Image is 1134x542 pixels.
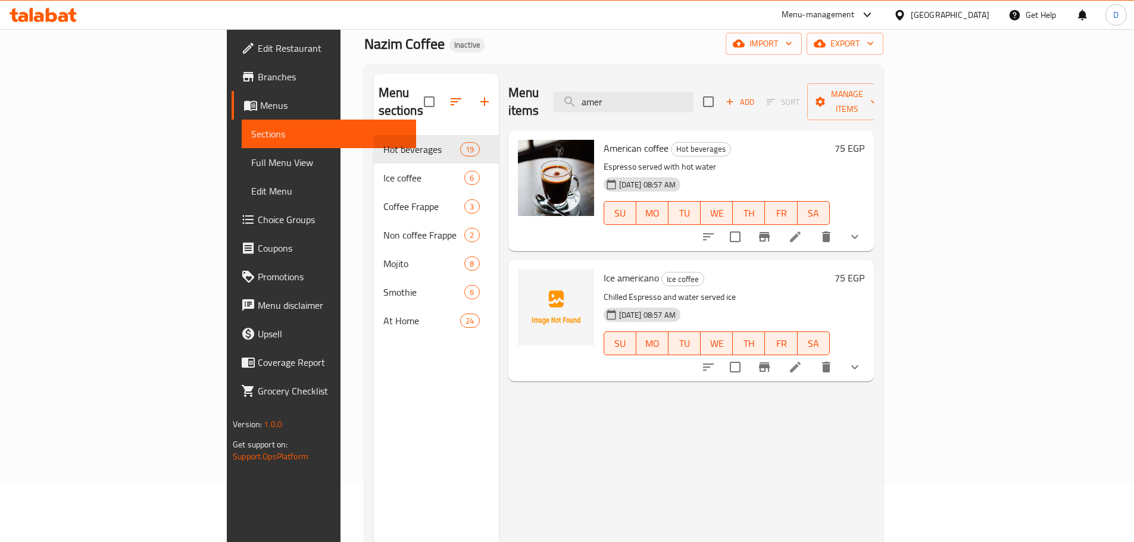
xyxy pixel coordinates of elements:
[251,184,407,198] span: Edit Menu
[636,201,668,225] button: MO
[701,331,733,355] button: WE
[673,205,696,222] span: TU
[765,331,797,355] button: FR
[465,230,479,241] span: 2
[242,120,416,148] a: Sections
[733,331,765,355] button: TH
[461,144,479,155] span: 19
[816,36,874,51] span: export
[641,205,664,222] span: MO
[724,95,756,109] span: Add
[661,272,704,286] div: Ice coffee
[668,331,701,355] button: TU
[233,437,288,452] span: Get support on:
[233,416,262,432] span: Version:
[258,241,407,255] span: Coupons
[817,87,877,117] span: Manage items
[258,41,407,55] span: Edit Restaurant
[807,83,887,120] button: Manage items
[841,353,869,381] button: show more
[636,331,668,355] button: MO
[835,270,864,286] h6: 75 EGP
[759,93,807,111] span: Select section first
[232,291,416,319] a: Menu disclaimer
[671,142,731,156] div: Hot beverages
[694,353,723,381] button: sort-choices
[770,335,792,352] span: FR
[841,223,869,251] button: show more
[383,228,465,242] span: Non coffee Frappe
[258,270,407,284] span: Promotions
[518,270,594,346] img: Ice americano
[374,130,499,340] nav: Menu sections
[465,287,479,298] span: 6
[374,221,499,249] div: Non coffee Frappe2
[807,33,883,55] button: export
[461,315,479,327] span: 24
[258,384,407,398] span: Grocery Checklist
[802,205,825,222] span: SA
[374,278,499,306] div: Smothie6
[1113,8,1119,21] span: D
[812,223,841,251] button: delete
[848,230,862,244] svg: Show Choices
[242,148,416,177] a: Full Menu View
[662,272,704,286] span: Ice coffee
[374,249,499,278] div: Mojito8
[251,127,407,141] span: Sections
[232,91,416,120] a: Menus
[705,335,728,352] span: WE
[723,224,748,249] span: Select to update
[604,139,668,157] span: American coffee
[604,269,659,287] span: Ice americano
[232,62,416,91] a: Branches
[604,159,830,174] p: Espresso served with hot water
[733,201,765,225] button: TH
[668,201,701,225] button: TU
[232,205,416,234] a: Choice Groups
[258,355,407,369] span: Coverage Report
[465,258,479,270] span: 8
[835,140,864,156] h6: 75 EGP
[383,171,465,185] span: Ice coffee
[673,335,696,352] span: TU
[374,192,499,221] div: Coffee Frappe3
[232,348,416,377] a: Coverage Report
[383,285,465,299] span: Smothie
[364,30,445,57] span: Nazim Coffee
[383,314,461,328] span: At Home
[694,223,723,251] button: sort-choices
[671,142,730,156] span: Hot beverages
[696,89,721,114] span: Select section
[723,355,748,380] span: Select to update
[735,36,792,51] span: import
[260,98,407,112] span: Menus
[553,92,693,112] input: search
[641,335,664,352] span: MO
[449,40,485,50] span: Inactive
[383,256,465,271] span: Mojito
[609,205,632,222] span: SU
[258,70,407,84] span: Branches
[750,353,779,381] button: Branch-specific-item
[464,285,479,299] div: items
[383,199,465,214] span: Coffee Frappe
[258,327,407,341] span: Upsell
[705,205,728,222] span: WE
[232,377,416,405] a: Grocery Checklist
[604,331,636,355] button: SU
[911,8,989,21] div: [GEOGRAPHIC_DATA]
[264,416,282,432] span: 1.0.0
[460,314,479,328] div: items
[383,142,461,156] span: Hot beverages
[508,84,539,120] h2: Menu items
[726,33,802,55] button: import
[738,205,760,222] span: TH
[374,135,499,164] div: Hot beverages19
[721,93,759,111] button: Add
[604,201,636,225] button: SU
[232,234,416,262] a: Coupons
[798,331,830,355] button: SA
[848,360,862,374] svg: Show Choices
